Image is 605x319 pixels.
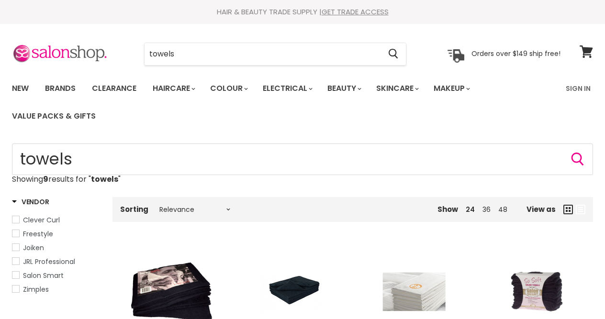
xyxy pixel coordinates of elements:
a: 36 [482,205,491,214]
span: Salon Smart [23,271,64,280]
strong: towels [91,174,118,185]
a: JRL Professional [12,256,101,267]
a: Colour [203,78,254,99]
a: GET TRADE ACCESS [322,7,389,17]
span: Show [437,204,458,214]
a: Beauty [320,78,367,99]
span: JRL Professional [23,257,75,266]
a: Skincare [369,78,425,99]
span: Clever Curl [23,215,60,225]
button: Search [381,43,406,65]
a: Electrical [256,78,318,99]
a: Brands [38,78,83,99]
input: Search [12,143,593,175]
span: View as [527,205,556,213]
a: 24 [466,205,475,214]
span: Zimples [23,285,49,294]
form: Product [144,43,406,66]
strong: 9 [43,174,48,185]
button: Search [570,152,585,167]
a: Salon Smart [12,270,101,281]
h3: Vendor [12,197,49,207]
a: Clever Curl [12,215,101,225]
a: Joiken [12,242,101,253]
a: Sign In [560,78,596,99]
a: Makeup [426,78,476,99]
a: Freestyle [12,229,101,239]
a: Zimples [12,284,101,295]
span: Freestyle [23,229,53,239]
a: Haircare [146,78,201,99]
a: Clearance [85,78,144,99]
a: 48 [498,205,507,214]
span: Joiken [23,243,44,253]
p: Showing results for " " [12,175,593,184]
form: Product [12,143,593,175]
label: Sorting [120,205,148,213]
input: Search [145,43,381,65]
ul: Main menu [5,75,560,130]
a: New [5,78,36,99]
a: Value Packs & Gifts [5,106,103,126]
p: Orders over $149 ship free! [471,49,560,58]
